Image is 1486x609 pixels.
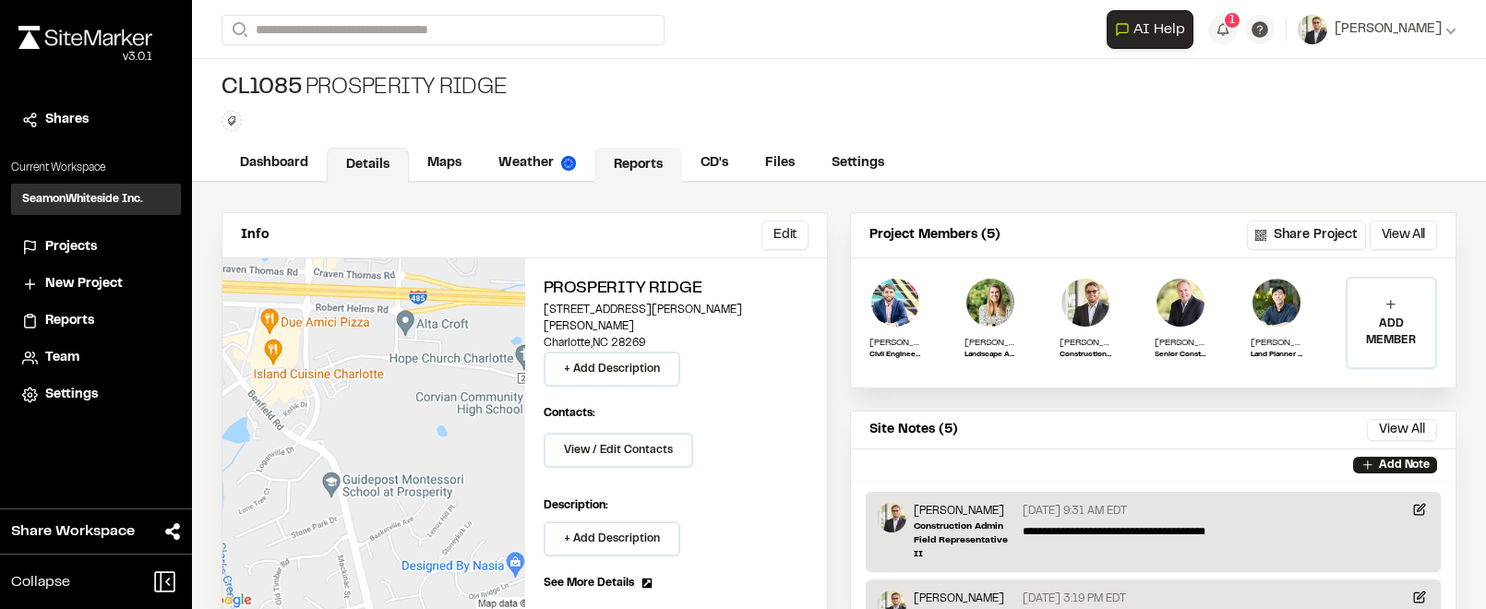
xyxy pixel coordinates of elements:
[45,110,89,130] span: Shares
[965,277,1016,328] img: Megan Schoonmaker
[761,221,809,250] button: Edit
[222,74,508,103] div: Prosperity Ridge
[877,503,906,532] img: Colin Brown
[45,274,123,294] span: New Project
[22,311,170,331] a: Reports
[45,311,94,331] span: Reports
[914,503,1015,519] p: [PERSON_NAME]
[327,148,409,183] a: Details
[480,146,594,181] a: Weather
[45,237,97,257] span: Projects
[1298,15,1327,44] img: User
[544,497,809,514] p: Description:
[1251,277,1302,328] img: Brandon Lathrop
[544,433,693,468] button: View / Edit Contacts
[544,277,809,302] h2: Prosperity Ridge
[11,160,181,176] p: Current Workspace
[22,385,170,405] a: Settings
[18,26,152,49] img: rebrand.png
[1060,277,1111,328] img: Colin Brown
[11,520,135,543] span: Share Workspace
[544,521,680,556] button: + Add Description
[1335,19,1442,40] span: [PERSON_NAME]
[869,277,921,328] img: Trey Little
[1379,457,1430,473] p: Add Note
[222,146,327,181] a: Dashboard
[544,405,595,422] p: Contacts:
[1133,18,1185,41] span: AI Help
[544,352,680,387] button: + Add Description
[22,191,143,208] h3: SeamonWhiteside Inc.
[594,148,682,183] a: Reports
[747,146,813,181] a: Files
[1348,316,1435,349] p: ADD MEMBER
[965,336,1016,350] p: [PERSON_NAME]
[11,571,70,593] span: Collapse
[45,385,98,405] span: Settings
[1155,336,1206,350] p: [PERSON_NAME]
[1229,12,1235,29] span: 1
[544,302,809,335] p: [STREET_ADDRESS][PERSON_NAME][PERSON_NAME]
[869,420,958,440] p: Site Notes (5)
[222,111,242,131] button: Edit Tags
[1251,350,1302,361] p: Land Planner III
[1155,277,1206,328] img: Jim Donahoe
[869,225,1001,245] p: Project Members (5)
[544,575,634,591] span: See More Details
[1208,15,1238,44] button: 1
[544,335,809,352] p: Charlotte , NC 28269
[1155,350,1206,361] p: Senior Construction Administration Project Manager
[682,146,747,181] a: CD's
[869,350,921,361] p: Civil Engineering Team Leader
[241,225,269,245] p: Info
[1251,336,1302,350] p: [PERSON_NAME]
[1367,419,1437,441] button: View All
[914,591,1015,607] p: [PERSON_NAME]
[1060,350,1111,361] p: Construction Admin Field Representative II
[22,348,170,368] a: Team
[1023,503,1127,519] p: [DATE] 9:31 AM EDT
[22,237,170,257] a: Projects
[222,74,302,103] span: CL1085
[22,110,170,130] a: Shares
[1370,221,1437,250] button: View All
[1107,10,1193,49] button: Open AI Assistant
[222,15,255,45] button: Search
[18,49,152,66] div: Oh geez...please don't...
[409,146,480,181] a: Maps
[1298,15,1456,44] button: [PERSON_NAME]
[965,350,1016,361] p: Landscape Architecture Project Manager
[1023,591,1126,607] p: [DATE] 3:19 PM EDT
[1107,10,1201,49] div: Open AI Assistant
[869,336,921,350] p: [PERSON_NAME]
[22,274,170,294] a: New Project
[561,156,576,171] img: precipai.png
[914,519,1015,561] p: Construction Admin Field Representative II
[1060,336,1111,350] p: [PERSON_NAME]
[45,348,79,368] span: Team
[813,146,903,181] a: Settings
[1247,221,1366,250] button: Share Project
